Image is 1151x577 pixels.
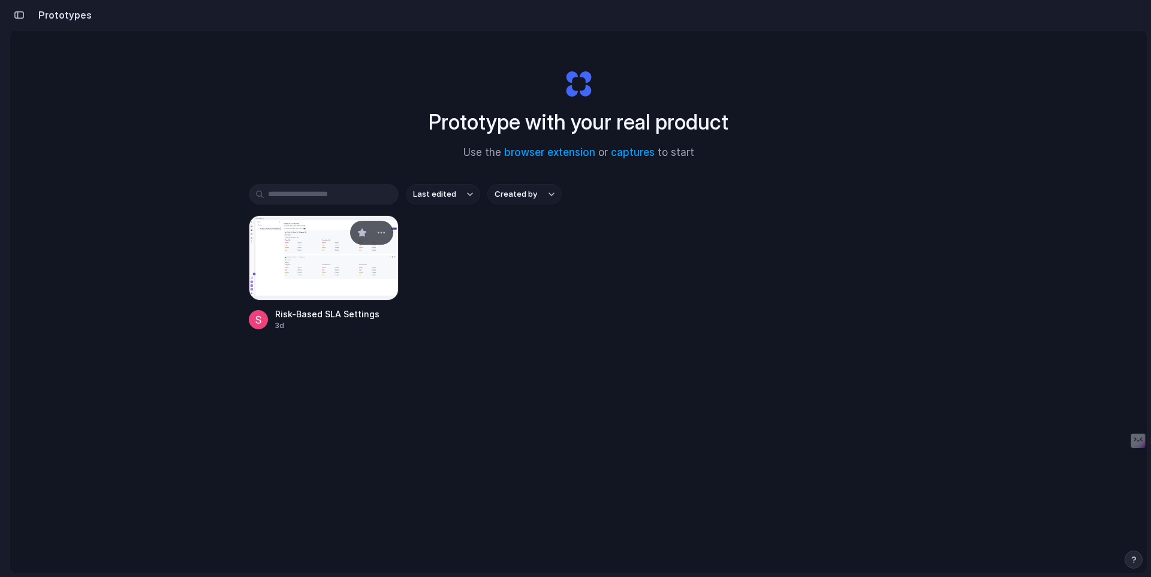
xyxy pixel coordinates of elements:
[495,188,537,200] span: Created by
[406,184,480,205] button: Last edited
[413,188,456,200] span: Last edited
[275,320,379,331] div: 3d
[249,215,399,331] a: Risk-Based SLA SettingsRisk-Based SLA Settings3d
[611,146,655,158] a: captures
[504,146,595,158] a: browser extension
[275,308,379,320] div: Risk-Based SLA Settings
[34,8,92,22] h2: Prototypes
[429,106,728,138] h1: Prototype with your real product
[463,145,694,161] span: Use the or to start
[487,184,562,205] button: Created by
